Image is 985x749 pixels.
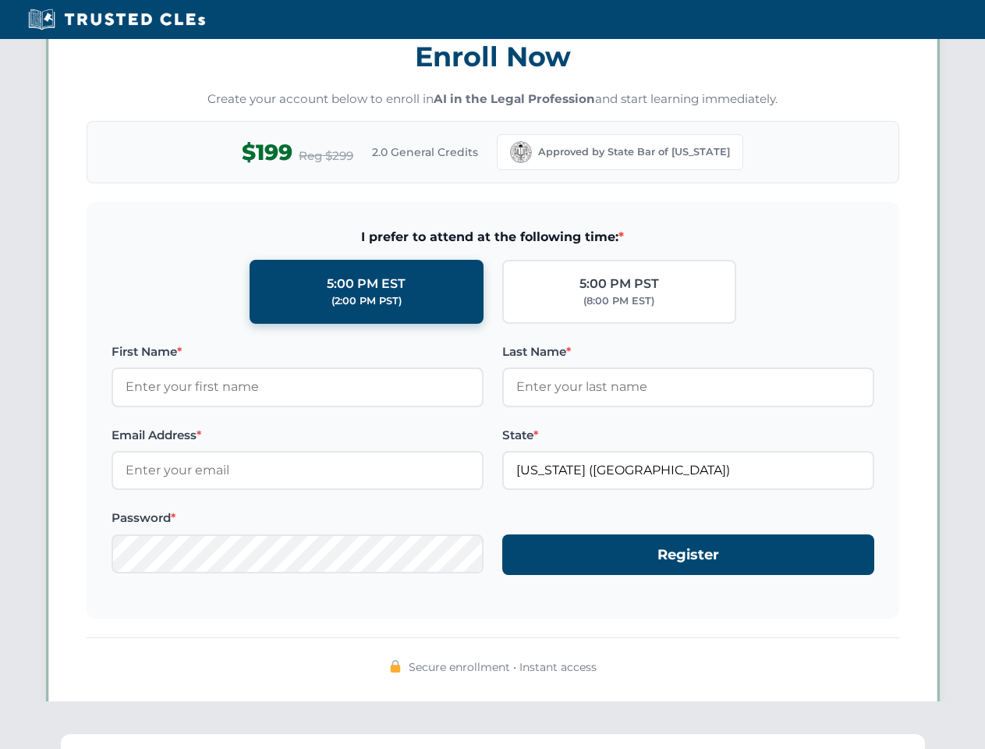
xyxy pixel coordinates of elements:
[502,343,874,361] label: Last Name
[510,141,532,163] img: California Bar
[87,91,899,108] p: Create your account below to enroll in and start learning immediately.
[538,144,730,160] span: Approved by State Bar of [US_STATE]
[502,426,874,445] label: State
[87,32,899,81] h3: Enroll Now
[112,509,484,527] label: Password
[242,135,292,170] span: $199
[434,91,595,106] strong: AI in the Legal Profession
[112,451,484,490] input: Enter your email
[502,367,874,406] input: Enter your last name
[112,227,874,247] span: I prefer to attend at the following time:
[389,660,402,673] img: 🔒
[409,658,597,676] span: Secure enrollment • Instant access
[23,8,210,31] img: Trusted CLEs
[502,534,874,576] button: Register
[579,274,659,294] div: 5:00 PM PST
[327,274,406,294] div: 5:00 PM EST
[112,343,484,361] label: First Name
[331,293,402,309] div: (2:00 PM PST)
[112,426,484,445] label: Email Address
[502,451,874,490] input: California (CA)
[112,367,484,406] input: Enter your first name
[372,144,478,161] span: 2.0 General Credits
[583,293,654,309] div: (8:00 PM EST)
[299,147,353,165] span: Reg $299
